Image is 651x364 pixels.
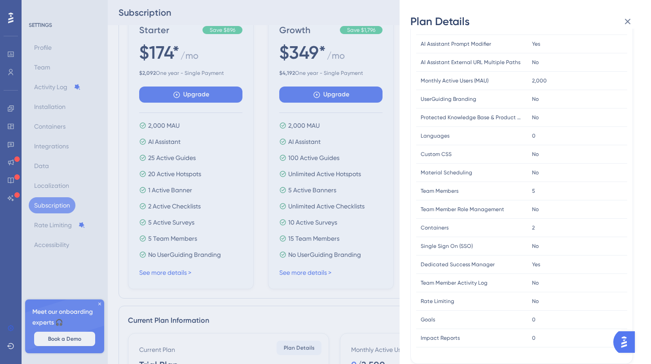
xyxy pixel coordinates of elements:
span: Protected Knowledge Base & Product Updates [421,114,523,121]
span: No [532,169,539,176]
span: Team Members [421,187,458,195]
span: AI Assistant External URL Multiple Paths [421,59,520,66]
span: Yes [532,40,540,48]
span: No [532,206,539,213]
span: Material Scheduling [421,169,472,176]
span: 0 [532,334,536,342]
iframe: UserGuiding AI Assistant Launcher [613,329,640,355]
span: 0 [532,316,536,323]
span: No [532,114,539,121]
span: Yes [532,261,540,268]
span: 5 [532,187,535,195]
span: 2,000 [532,77,547,84]
span: Dedicated Success Manager [421,261,495,268]
span: UserGuiding Branding [421,95,476,103]
span: 0 [532,132,536,139]
span: Containers [421,224,449,231]
span: Team Member Role Management [421,206,504,213]
span: No [532,298,539,305]
div: Plan Details [410,14,640,29]
span: No [532,279,539,286]
span: No [532,95,539,103]
span: No [532,151,539,158]
span: Custom CSS [421,151,452,158]
span: Team Member Activity Log [421,279,488,286]
span: Rate Limiting [421,298,454,305]
span: Goals [421,316,435,323]
span: Single Sign On (SSO) [421,243,473,250]
span: No [532,59,539,66]
span: Impact Reports [421,334,460,342]
span: Languages [421,132,449,139]
span: AI Assistant Prompt Modifier [421,40,491,48]
span: No [532,243,539,250]
span: 2 [532,224,535,231]
span: Monthly Active Users (MAU) [421,77,488,84]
